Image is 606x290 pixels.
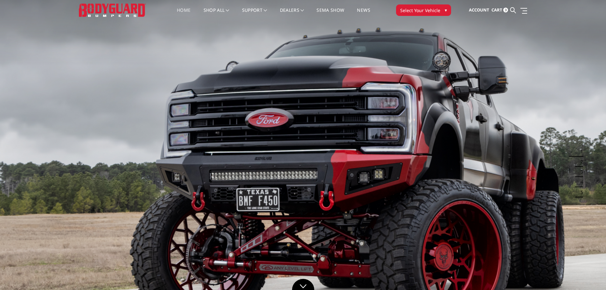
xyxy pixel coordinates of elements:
[577,187,583,197] button: 5 of 5
[357,8,370,20] a: News
[491,2,508,19] a: Cart 3
[491,7,502,13] span: Cart
[577,167,583,177] button: 3 of 5
[400,7,440,14] span: Select Your Vehicle
[317,8,344,20] a: SEMA Show
[280,8,304,20] a: Dealers
[469,7,489,13] span: Account
[577,146,583,157] button: 1 of 5
[242,8,267,20] a: Support
[292,279,314,290] a: Click to Down
[445,7,447,13] span: ▾
[177,8,191,20] a: Home
[204,8,229,20] a: shop all
[469,2,489,19] a: Account
[396,4,451,16] button: Select Your Vehicle
[577,177,583,187] button: 4 of 5
[503,8,508,12] span: 3
[577,157,583,167] button: 2 of 5
[79,4,146,17] img: BODYGUARD BUMPERS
